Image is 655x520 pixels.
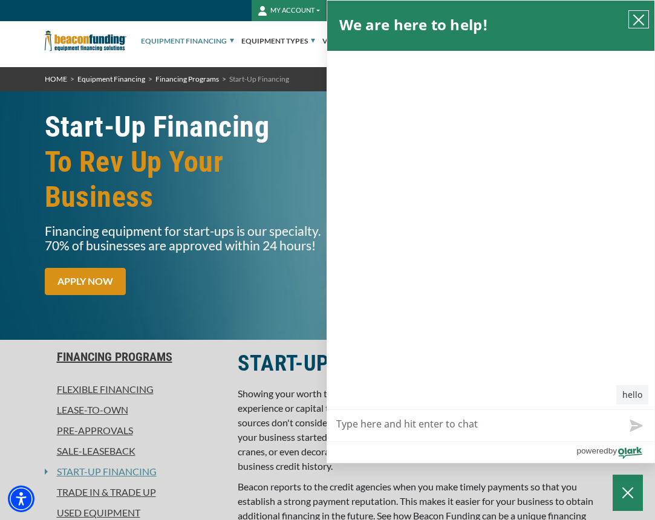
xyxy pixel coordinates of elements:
div: chat [327,51,655,409]
a: Equipment Financing [77,74,145,83]
a: Equipment Financing [141,22,234,60]
span: To Rev Up Your Business [45,145,321,215]
a: HOME [45,74,67,83]
a: APPLY NOW [45,268,126,295]
a: Financing Programs [45,349,224,364]
a: Sale-Leaseback [45,444,224,458]
button: Close Chatbox [613,475,643,511]
a: Powered by Olark [576,442,654,463]
h2: START-UP FINANCING [238,349,610,377]
span: by [608,443,617,458]
span: powered [576,443,608,458]
a: Financing Programs [155,74,219,83]
button: close chatbox [629,11,648,28]
a: Vendor Services [322,22,396,60]
span: Start-Up Financing [229,74,289,83]
button: Send message [616,410,654,441]
a: Equipment Types [241,22,315,60]
h1: Start-Up Financing [45,109,321,215]
div: Accessibility Menu [8,486,34,512]
h2: We are here to help! [339,13,489,37]
a: Lease-To-Own [45,403,224,417]
a: Trade In & Trade Up [45,485,224,499]
p: hello [616,385,649,405]
a: Used Equipment [45,505,224,520]
p: Financing equipment for start-ups is our specialty. 70% of businesses are approved within 24 hours! [45,224,321,253]
span: Showing your worth to a banker or lender can be difficult when you don't have the years of experi... [238,388,610,472]
a: Flexible Financing [45,382,224,397]
a: Pre-approvals [45,423,224,438]
img: Beacon Funding Corporation logo [45,21,127,60]
a: Start-Up Financing [48,464,157,479]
